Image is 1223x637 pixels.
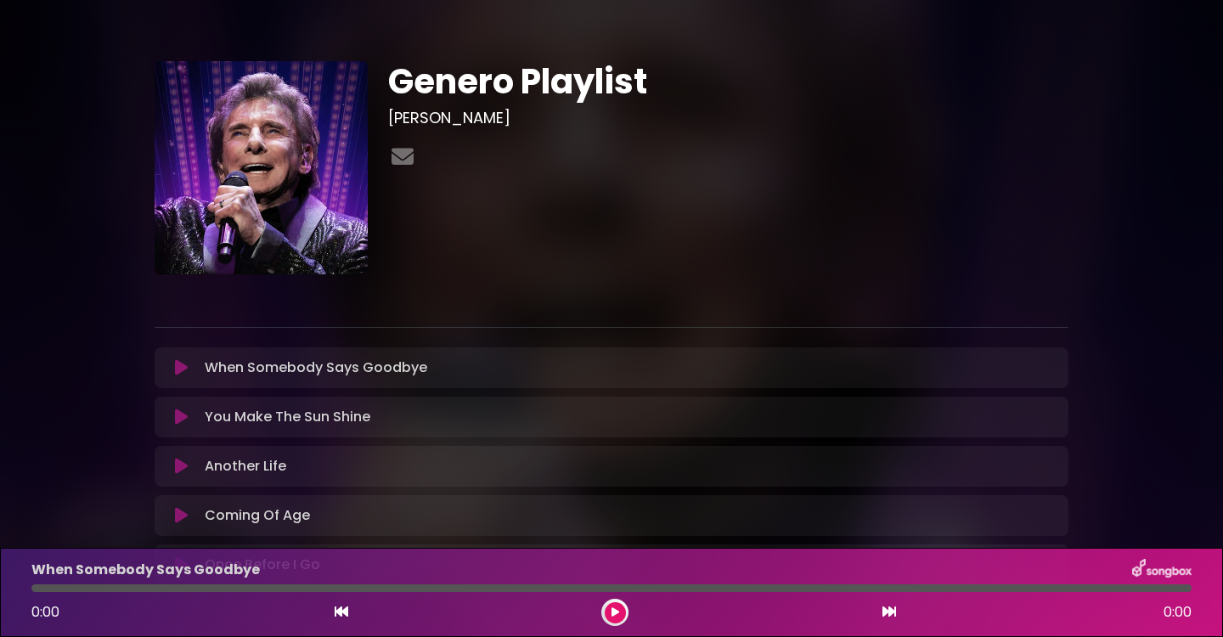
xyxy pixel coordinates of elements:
[31,560,260,580] p: When Somebody Says Goodbye
[205,358,427,378] p: When Somebody Says Goodbye
[388,109,1068,127] h3: [PERSON_NAME]
[388,61,1068,102] h1: Genero Playlist
[1132,559,1192,581] img: songbox-logo-white.png
[31,602,59,622] span: 0:00
[205,407,370,427] p: You Make The Sun Shine
[205,505,310,526] p: Coming Of Age
[205,456,286,476] p: Another Life
[155,61,368,274] img: 6qwFYesTPurQnItdpMxg
[1164,602,1192,623] span: 0:00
